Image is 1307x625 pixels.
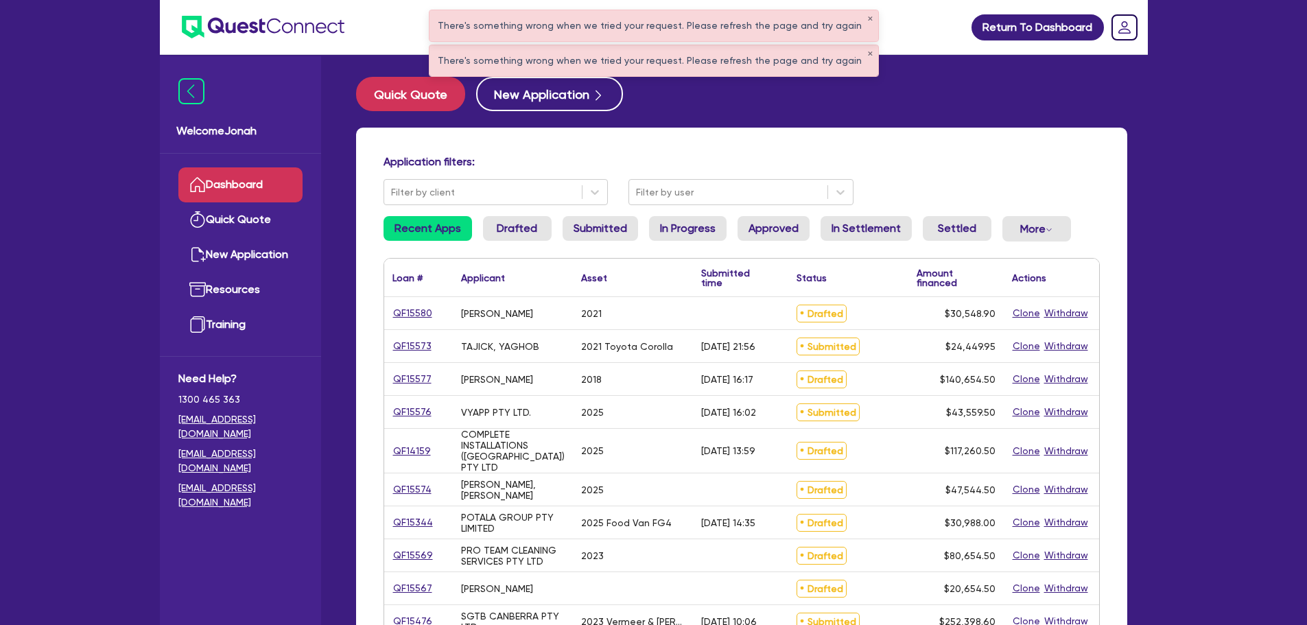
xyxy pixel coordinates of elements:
a: Quick Quote [356,77,476,111]
button: ✕ [867,51,873,58]
a: QF15580 [392,305,433,321]
span: Submitted [797,338,860,355]
span: Welcome Jonah [176,123,305,139]
div: [DATE] 13:59 [701,445,755,456]
div: [DATE] 14:35 [701,517,755,528]
a: Recent Apps [384,216,472,241]
a: In Progress [649,216,727,241]
span: Drafted [797,370,847,388]
img: icon-menu-close [178,78,204,104]
a: Resources [178,272,303,307]
button: Clone [1012,371,1041,387]
a: Settled [923,216,991,241]
a: Return To Dashboard [972,14,1104,40]
div: 2025 [581,445,604,456]
button: Withdraw [1044,547,1089,563]
div: [PERSON_NAME] [461,308,533,319]
div: 2021 [581,308,602,319]
button: ✕ [867,16,873,23]
a: Submitted [563,216,638,241]
a: QF14159 [392,443,432,459]
button: New Application [476,77,623,111]
h4: Application filters: [384,155,1100,168]
a: QF15577 [392,371,432,387]
button: Withdraw [1044,482,1089,497]
div: Loan # [392,273,423,283]
button: Clone [1012,482,1041,497]
span: $117,260.50 [945,445,996,456]
button: Clone [1012,404,1041,420]
button: Withdraw [1044,404,1089,420]
div: [PERSON_NAME] [461,583,533,594]
button: Clone [1012,515,1041,530]
div: 2025 Food Van FG4 [581,517,672,528]
span: $20,654.50 [944,583,996,594]
span: Drafted [797,547,847,565]
span: $47,544.50 [945,484,996,495]
a: Quick Quote [178,202,303,237]
span: Drafted [797,305,847,322]
div: VYAPP PTY LTD. [461,407,531,418]
button: Clone [1012,305,1041,321]
div: 2018 [581,374,602,385]
a: Drafted [483,216,552,241]
button: Clone [1012,443,1041,459]
div: TAJICK, YAGHOB [461,341,539,352]
a: Approved [738,216,810,241]
button: Withdraw [1044,443,1089,459]
div: 2025 [581,407,604,418]
button: Withdraw [1044,305,1089,321]
div: [PERSON_NAME] [461,374,533,385]
img: resources [189,281,206,298]
a: QF15344 [392,515,434,530]
div: 2023 [581,550,604,561]
span: $24,449.95 [945,341,996,352]
div: COMPLETE INSTALLATIONS ([GEOGRAPHIC_DATA]) PTY LTD [461,429,565,473]
div: [DATE] 21:56 [701,341,755,352]
a: QF15573 [392,338,432,354]
div: Asset [581,273,607,283]
span: $30,548.90 [945,308,996,319]
span: Drafted [797,514,847,532]
div: [DATE] 16:17 [701,374,753,385]
a: In Settlement [821,216,912,241]
img: quest-connect-logo-blue [182,16,344,38]
a: QF15569 [392,547,434,563]
div: 2021 Toyota Corolla [581,341,673,352]
div: Amount financed [917,268,996,287]
span: Need Help? [178,370,303,387]
button: Clone [1012,547,1041,563]
span: $140,654.50 [940,374,996,385]
a: [EMAIL_ADDRESS][DOMAIN_NAME] [178,481,303,510]
a: QF15567 [392,580,433,596]
a: Dropdown toggle [1107,10,1142,45]
div: Actions [1012,273,1046,283]
div: 2025 [581,484,604,495]
a: Dashboard [178,167,303,202]
div: Applicant [461,273,505,283]
span: $30,988.00 [945,517,996,528]
button: Withdraw [1044,338,1089,354]
div: There's something wrong when we tried your request. Please refresh the page and try again [429,45,878,76]
img: training [189,316,206,333]
button: Withdraw [1044,580,1089,596]
a: [EMAIL_ADDRESS][DOMAIN_NAME] [178,447,303,475]
a: [EMAIL_ADDRESS][DOMAIN_NAME] [178,412,303,441]
span: Drafted [797,442,847,460]
div: There's something wrong when we tried your request. Please refresh the page and try again [429,10,878,41]
span: Drafted [797,481,847,499]
button: Dropdown toggle [1002,216,1071,241]
button: Clone [1012,338,1041,354]
div: POTALA GROUP PTY LIMITED [461,512,565,534]
button: Clone [1012,580,1041,596]
span: Submitted [797,403,860,421]
span: 1300 465 363 [178,392,303,407]
span: Drafted [797,580,847,598]
div: Submitted time [701,268,768,287]
img: new-application [189,246,206,263]
button: Withdraw [1044,515,1089,530]
div: [PERSON_NAME], [PERSON_NAME] [461,479,565,501]
div: PRO TEAM CLEANING SERVICES PTY LTD [461,545,565,567]
div: [DATE] 16:02 [701,407,756,418]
